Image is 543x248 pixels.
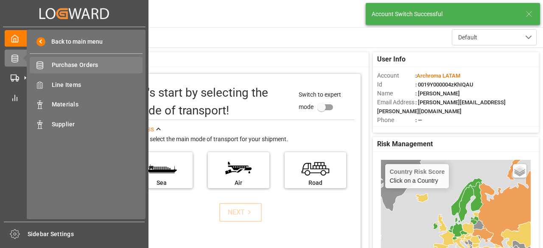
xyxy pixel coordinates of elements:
[415,126,437,132] span: : Shipper
[299,91,341,110] span: Switch to expert mode
[377,125,415,134] span: Account Type
[5,89,144,106] a: My Reports
[131,134,355,145] div: Please select the main mode of transport for your shipment.
[372,10,518,19] div: Account Switch Successful
[131,84,291,120] div: Let's start by selecting the mode of transport!
[212,178,265,187] div: Air
[415,90,460,97] span: : [PERSON_NAME]
[377,80,415,89] span: Id
[377,98,415,107] span: Email Address
[28,230,145,239] span: Sidebar Settings
[30,116,143,132] a: Supplier
[52,81,143,89] span: Line Items
[415,117,422,123] span: : —
[377,139,433,149] span: Risk Management
[513,164,526,178] a: Layers
[415,72,460,79] span: :
[289,178,342,187] div: Road
[452,29,537,45] button: open menu
[228,207,254,217] div: NEXT
[45,37,103,46] span: Back to main menu
[30,76,143,93] a: Line Items
[377,116,415,125] span: Phone
[52,61,143,70] span: Purchase Orders
[219,203,262,222] button: NEXT
[389,168,445,184] div: Click on a Country
[30,57,143,73] a: Purchase Orders
[458,33,477,42] span: Default
[377,89,415,98] span: Name
[417,72,460,79] span: Archroma LATAM
[30,96,143,113] a: Materials
[5,30,144,47] a: My Cockpit
[415,81,473,88] span: : 0019Y000004zKhIQAU
[135,178,188,187] div: Sea
[377,71,415,80] span: Account
[389,168,445,175] h4: Country Risk Score
[52,120,143,129] span: Supplier
[52,100,143,109] span: Materials
[377,54,406,64] span: User Info
[377,99,506,114] span: : [PERSON_NAME][EMAIL_ADDRESS][PERSON_NAME][DOMAIN_NAME]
